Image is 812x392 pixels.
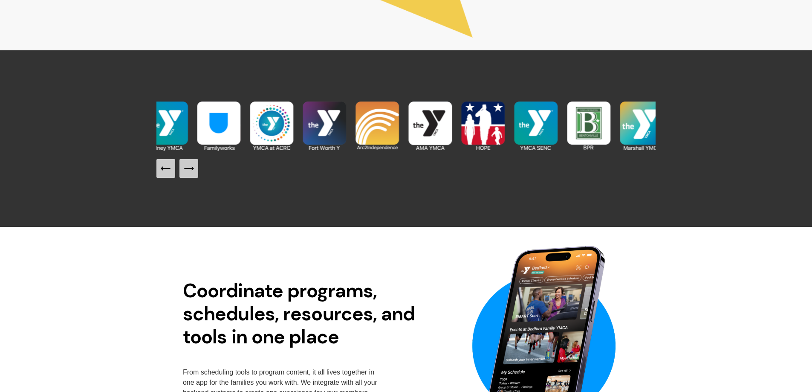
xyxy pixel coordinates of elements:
[156,159,175,178] button: Previous Slide
[192,99,245,152] img: Familyworks.png
[139,99,192,152] img: Copy of Copy of AMA YMCA.png
[457,99,509,152] img: HOPE.png
[183,279,429,348] h2: Coordinate programs, schedules, resources, and tools in one place
[509,99,562,152] img: YMCA SENC (1).png
[351,99,404,152] img: Arc2Independence (1).png
[404,99,457,152] img: AMA YMCA.png
[179,159,198,178] button: Next Slide
[562,99,615,152] img: Bentonville CC.png
[615,99,668,152] img: Marshall YMCA (1).png
[245,99,298,152] img: Copy of AMA YMCA.png
[298,99,351,152] img: Fort Worth Y (1).png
